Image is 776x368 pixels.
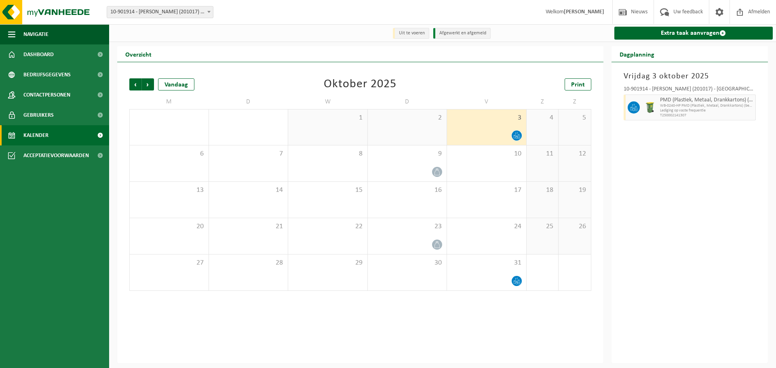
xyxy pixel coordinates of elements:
[372,186,443,195] span: 16
[531,222,555,231] span: 25
[23,65,71,85] span: Bedrijfsgegevens
[209,95,289,109] td: D
[563,149,586,158] span: 12
[660,113,754,118] span: T250002141307
[564,9,604,15] strong: [PERSON_NAME]
[129,78,141,90] span: Vorige
[213,186,284,195] span: 14
[213,259,284,267] span: 28
[117,46,160,62] h2: Overzicht
[213,222,284,231] span: 21
[158,78,194,90] div: Vandaag
[527,95,559,109] td: Z
[372,222,443,231] span: 23
[134,222,205,231] span: 20
[563,222,586,231] span: 26
[571,82,585,88] span: Print
[23,24,48,44] span: Navigatie
[624,70,756,82] h3: Vrijdag 3 oktober 2025
[531,186,555,195] span: 18
[660,108,754,113] span: Lediging op vaste frequentie
[134,149,205,158] span: 6
[23,105,54,125] span: Gebruikers
[451,149,522,158] span: 10
[372,259,443,267] span: 30
[563,186,586,195] span: 19
[288,95,368,109] td: W
[433,28,491,39] li: Afgewerkt en afgemeld
[292,259,363,267] span: 29
[624,86,756,95] div: 10-901914 - [PERSON_NAME] (201017) - [GEOGRAPHIC_DATA]
[559,95,591,109] td: Z
[107,6,213,18] span: 10-901914 - AVA AALST (201017) - AALST
[451,114,522,122] span: 3
[142,78,154,90] span: Volgende
[23,44,54,65] span: Dashboard
[451,259,522,267] span: 31
[292,222,363,231] span: 22
[292,186,363,195] span: 15
[23,145,89,166] span: Acceptatievoorwaarden
[134,186,205,195] span: 13
[213,149,284,158] span: 7
[23,125,48,145] span: Kalender
[23,85,70,105] span: Contactpersonen
[660,97,754,103] span: PMD (Plastiek, Metaal, Drankkartons) (bedrijven)
[563,114,586,122] span: 5
[372,114,443,122] span: 2
[660,103,754,108] span: WB-0240-HP PMD (Plastiek, Metaal, Drankkartons) (bedrijven)
[368,95,447,109] td: D
[451,186,522,195] span: 17
[644,101,656,114] img: WB-0240-HPE-GN-50
[372,149,443,158] span: 9
[292,149,363,158] span: 8
[393,28,429,39] li: Uit te voeren
[451,222,522,231] span: 24
[292,114,363,122] span: 1
[614,27,773,40] a: Extra taak aanvragen
[129,95,209,109] td: M
[447,95,527,109] td: V
[531,114,555,122] span: 4
[612,46,662,62] h2: Dagplanning
[134,259,205,267] span: 27
[324,78,396,90] div: Oktober 2025
[565,78,591,90] a: Print
[531,149,555,158] span: 11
